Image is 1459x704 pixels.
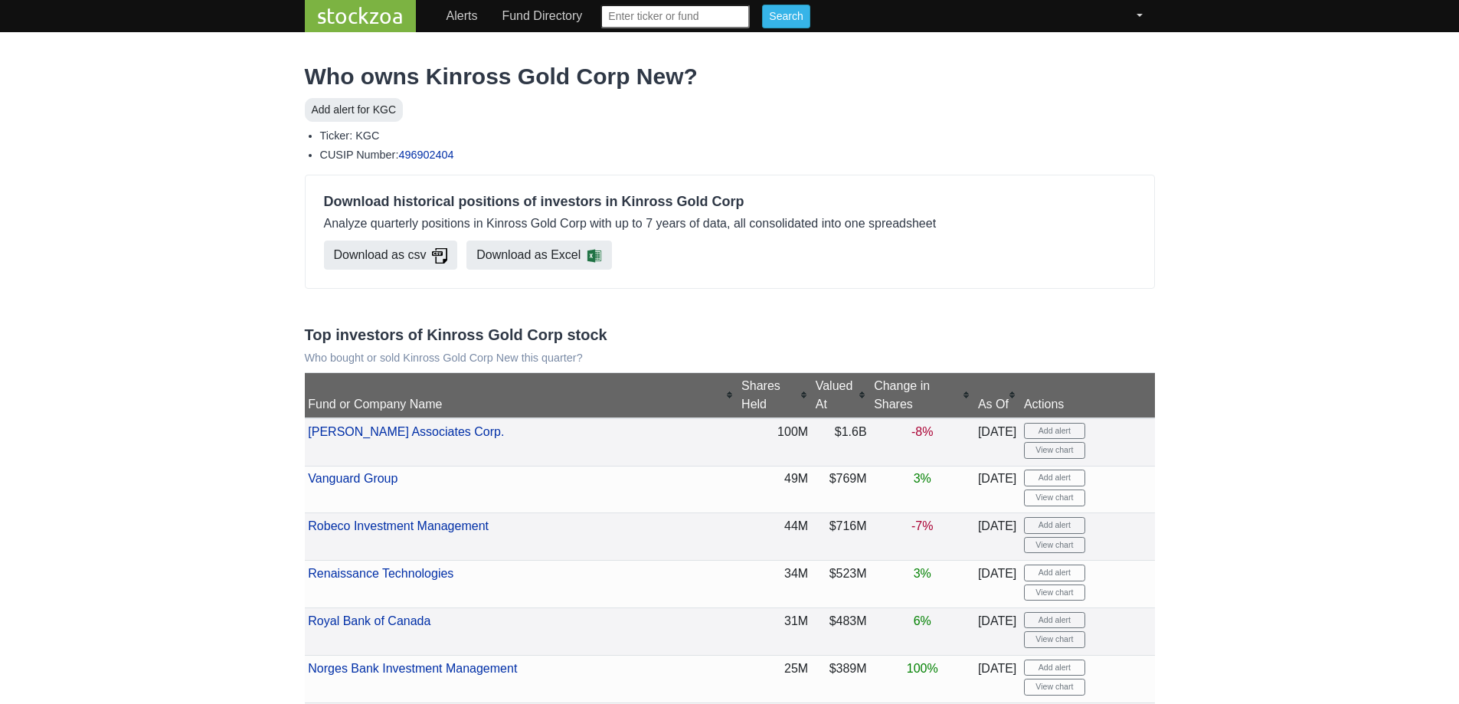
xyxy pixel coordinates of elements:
button: Add alert [1024,423,1085,440]
div: Fund or Company Name [308,395,734,414]
td: 100M [738,418,812,466]
input: Search [762,5,810,28]
th: Change in Shares: No sort applied, activate to apply an ascending sort [870,373,974,418]
td: $523M [812,561,870,608]
input: Enter ticker or fund [600,5,750,28]
td: [DATE] [974,655,1020,702]
span: 100% [907,662,938,675]
td: 49M [738,466,812,513]
a: View chart [1024,490,1085,506]
div: Change in Shares [874,377,970,414]
td: $769M [812,466,870,513]
a: Download as csv [324,241,457,270]
div: As Of [978,395,1016,414]
span: 6% [914,614,931,627]
a: 496902404 [398,149,453,161]
td: 34M [738,561,812,608]
div: Shares Held [741,377,808,414]
li: CUSIP Number: [320,147,1155,162]
button: Add alert for KGC [305,98,404,122]
img: Download consolidated filings csv [432,248,447,264]
p: Who bought or sold Kinross Gold Corp New this quarter? [305,352,1155,365]
span: 3% [914,472,931,485]
td: [DATE] [974,561,1020,608]
td: 25M [738,655,812,702]
th: Valued At: No sort applied, activate to apply an ascending sort [812,373,870,418]
button: Add alert [1024,565,1085,581]
a: View chart [1024,442,1085,459]
a: View chart [1024,537,1085,554]
a: View chart [1024,679,1085,696]
a: Renaissance Technologies [308,567,453,580]
th: Shares Held: No sort applied, activate to apply an ascending sort [738,373,812,418]
a: Vanguard Group [308,472,397,485]
h1: Who owns Kinross Gold Corp New? [305,63,1155,90]
td: [DATE] [974,466,1020,513]
button: Add alert [1024,517,1085,534]
td: $483M [812,608,870,656]
div: Actions [1024,395,1151,414]
a: Alerts [440,1,484,31]
span: -8% [911,425,933,438]
th: Actions: No sort applied, sorting is disabled [1020,373,1154,418]
a: [PERSON_NAME] Associates Corp. [308,425,504,438]
h4: Download historical positions of investors in Kinross Gold Corp [324,194,1136,211]
a: Fund Directory [496,1,588,31]
h3: Top investors of Kinross Gold Corp stock [305,326,1155,344]
a: Download as Excel [466,241,612,270]
th: As Of: No sort applied, activate to apply an ascending sort [974,373,1020,418]
a: Robeco Investment Management [308,519,489,532]
a: View chart [1024,584,1085,601]
button: Add alert [1024,660,1085,676]
td: $1.6B [812,418,870,466]
img: Download consolidated filings xlsx [587,248,602,264]
td: $389M [812,655,870,702]
td: 44M [738,513,812,561]
td: [DATE] [974,513,1020,561]
p: Analyze quarterly positions in Kinross Gold Corp with up to 7 years of data, all consolidated int... [324,214,1136,233]
button: Add alert [1024,612,1085,629]
li: Ticker: KGC [320,128,1155,143]
td: [DATE] [974,418,1020,466]
div: Valued At [816,377,867,414]
th: Fund or Company Name: No sort applied, activate to apply an ascending sort [305,373,738,418]
td: $716M [812,513,870,561]
td: [DATE] [974,608,1020,656]
td: 31M [738,608,812,656]
a: Norges Bank Investment Management [308,662,517,675]
button: Add alert [1024,470,1085,486]
span: -7% [911,519,933,532]
span: 3% [914,567,931,580]
a: Royal Bank of Canada [308,614,430,627]
a: View chart [1024,631,1085,648]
